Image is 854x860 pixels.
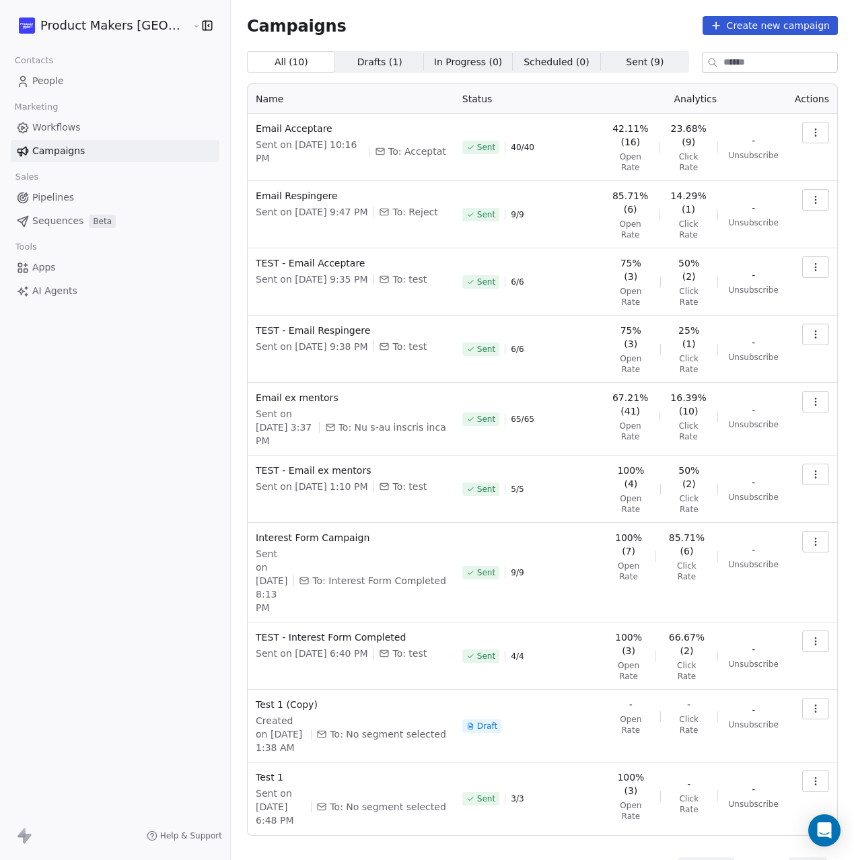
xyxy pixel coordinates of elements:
span: To: Acceptat [388,145,446,158]
span: - [752,476,755,489]
span: Click Rate [672,714,707,736]
span: Scheduled ( 0 ) [524,55,590,69]
a: Campaigns [11,140,219,162]
th: Status [454,84,604,114]
span: Test 1 (Copy) [256,698,446,711]
div: Open Intercom Messenger [808,814,841,847]
span: To: Nu s-au inscris inca [339,421,446,434]
span: Unsubscribe [729,352,779,363]
span: Email Respingere [256,189,446,203]
span: Workflows [32,120,81,135]
span: TEST - Email Respingere [256,324,446,337]
span: Sent [477,344,495,355]
span: Sent [477,209,495,220]
span: People [32,74,64,88]
button: Create new campaign [703,16,838,35]
span: 100% (3) [612,771,649,797]
a: Pipelines [11,186,219,209]
span: - [752,336,755,349]
th: Name [248,84,454,114]
span: - [752,201,755,215]
span: To: No segment selected [330,727,446,741]
span: Sent on [DATE] 9:35 PM [256,273,367,286]
span: Sent [477,142,495,153]
span: Unsubscribe [729,285,779,295]
span: TEST - Email Acceptare [256,256,446,270]
span: Unsubscribe [729,719,779,730]
span: 67.21% (41) [612,391,649,418]
span: Unsubscribe [729,659,779,670]
span: To: test [392,480,427,493]
span: - [752,134,755,147]
span: Draft [477,721,497,731]
span: Drafts ( 1 ) [357,55,402,69]
span: - [752,543,755,557]
span: 85.71% (6) [667,531,707,558]
span: Unsubscribe [729,217,779,228]
span: Apps [32,260,56,275]
span: Click Rate [667,660,707,682]
span: Click Rate [672,353,707,375]
span: To: test [392,273,427,286]
a: People [11,70,219,92]
span: 75% (3) [612,324,649,351]
span: Tools [9,237,42,257]
span: Pipelines [32,190,74,205]
span: 100% (4) [612,464,649,491]
a: Apps [11,256,219,279]
a: Help & Support [147,830,222,841]
span: Unsubscribe [729,799,779,810]
span: Click Rate [672,793,707,815]
span: AI Agents [32,284,77,298]
span: Campaigns [32,144,85,158]
span: 65 / 65 [511,414,534,425]
span: Sent on [DATE] 3:37 PM [256,407,314,447]
span: Beta [89,215,116,228]
span: 40 / 40 [511,142,534,153]
span: 6 / 6 [511,344,524,355]
span: Click Rate [670,421,707,442]
span: 9 / 9 [511,567,524,578]
img: logo-pm-flat-whiteonblue@2x.png [19,17,35,34]
span: Sent [477,414,495,425]
span: Campaigns [247,16,347,35]
a: AI Agents [11,280,219,302]
span: 75% (3) [612,256,649,283]
span: Sent [477,484,495,495]
span: Help & Support [160,830,222,841]
span: Click Rate [672,286,707,308]
span: Unsubscribe [729,150,779,161]
span: Created on [DATE] 1:38 AM [256,714,306,754]
span: To: test [392,647,427,660]
span: 50% (2) [672,256,707,283]
span: Open Rate [612,714,649,736]
span: Click Rate [672,493,707,515]
span: 4 / 4 [511,651,524,661]
span: Sent on [DATE] 6:48 PM [256,787,306,827]
span: Unsubscribe [729,559,779,570]
span: 16.39% (10) [670,391,707,418]
span: To: No segment selected [330,800,446,814]
span: Contacts [9,50,59,71]
span: 66.67% (2) [667,631,707,657]
span: Sent [477,567,495,578]
span: Test 1 [256,771,446,784]
th: Analytics [604,84,787,114]
span: 85.71% (6) [612,189,649,216]
span: - [687,777,690,791]
span: 14.29% (1) [670,189,707,216]
span: Sent [477,793,495,804]
span: Open Rate [612,421,649,442]
span: Unsubscribe [729,492,779,503]
span: 23.68% (9) [671,122,707,149]
span: Sent on [DATE] 6:40 PM [256,647,367,660]
span: Sent on [DATE] 8:13 PM [256,547,288,614]
span: To: test [392,340,427,353]
span: 100% (3) [612,631,645,657]
span: TEST - Email ex mentors [256,464,446,477]
span: 100% (7) [612,531,645,558]
span: Sent ( 9 ) [626,55,664,69]
span: Sales [9,167,44,187]
span: 42.11% (16) [612,122,649,149]
span: Sent [477,277,495,287]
